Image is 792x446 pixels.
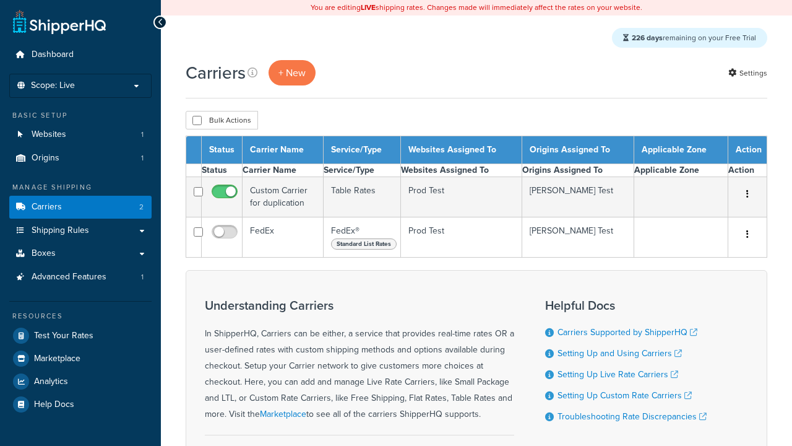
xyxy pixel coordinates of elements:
a: Setting Up Live Rate Carriers [557,368,678,381]
span: Dashboard [32,50,74,60]
td: Table Rates [324,177,401,217]
th: Action [728,136,767,164]
a: Setting Up Custom Rate Carriers [557,389,692,402]
a: + New [269,60,316,85]
a: Shipping Rules [9,219,152,242]
span: Marketplace [34,354,80,364]
th: Applicable Zone [634,136,728,164]
td: FedEx® [324,217,401,258]
h3: Understanding Carriers [205,299,514,312]
a: Help Docs [9,393,152,416]
span: Shipping Rules [32,225,89,236]
span: Standard List Rates [331,238,397,250]
th: Service/Type [324,164,401,177]
td: [PERSON_NAME] Test [522,177,634,217]
a: Settings [728,64,767,82]
th: Status [202,136,243,164]
a: Origins 1 [9,147,152,170]
div: In ShipperHQ, Carriers can be either, a service that provides real-time rates OR a user-defined r... [205,299,514,422]
div: remaining on your Free Trial [612,28,767,48]
span: Origins [32,153,59,164]
a: Carriers Supported by ShipperHQ [557,326,697,339]
span: Help Docs [34,400,74,410]
div: Manage Shipping [9,182,152,193]
span: Test Your Rates [34,331,93,341]
span: Advanced Features [32,272,106,282]
li: Origins [9,147,152,170]
a: Marketplace [260,408,306,421]
a: Troubleshooting Rate Discrepancies [557,410,707,423]
a: Websites 1 [9,123,152,146]
button: Bulk Actions [186,111,258,129]
th: Websites Assigned To [401,164,522,177]
a: Advanced Features 1 [9,266,152,289]
span: 1 [141,129,144,140]
span: 1 [141,153,144,164]
a: Analytics [9,370,152,393]
td: Prod Test [401,217,522,258]
th: Origins Assigned To [522,136,634,164]
b: LIVE [361,2,376,13]
span: Websites [32,129,66,140]
th: Action [728,164,767,177]
th: Applicable Zone [634,164,728,177]
a: Boxes [9,242,152,265]
th: Service/Type [324,136,401,164]
a: Marketplace [9,348,152,370]
h3: Helpful Docs [545,299,707,312]
span: Boxes [32,248,56,259]
td: [PERSON_NAME] Test [522,217,634,258]
th: Carrier Name [243,164,324,177]
span: Scope: Live [31,81,75,91]
strong: 226 days [632,32,663,43]
th: Origins Assigned To [522,164,634,177]
a: Test Your Rates [9,325,152,347]
a: Carriers 2 [9,196,152,219]
a: Dashboard [9,43,152,66]
td: FedEx [243,217,324,258]
span: 2 [139,202,144,212]
a: ShipperHQ Home [13,9,106,34]
td: Prod Test [401,177,522,217]
div: Resources [9,311,152,321]
a: Setting Up and Using Carriers [557,347,682,360]
h1: Carriers [186,61,246,85]
th: Carrier Name [243,136,324,164]
th: Websites Assigned To [401,136,522,164]
td: Custom Carrier for duplication [243,177,324,217]
span: Carriers [32,202,62,212]
li: Carriers [9,196,152,219]
div: Basic Setup [9,110,152,121]
th: Status [202,164,243,177]
span: Analytics [34,377,68,387]
span: 1 [141,272,144,282]
li: Advanced Features [9,266,152,289]
li: Websites [9,123,152,146]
